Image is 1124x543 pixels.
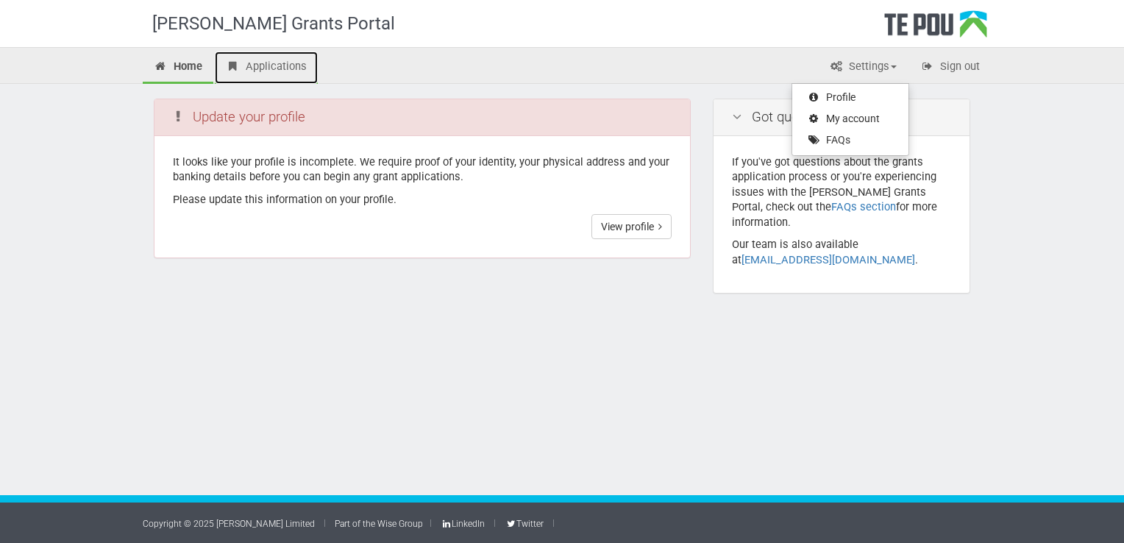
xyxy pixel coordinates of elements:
a: Sign out [909,52,991,84]
div: Update your profile [154,99,690,136]
a: FAQs [792,130,908,152]
a: Applications [215,52,318,84]
div: Te Pou Logo [884,10,987,47]
a: [EMAIL_ADDRESS][DOMAIN_NAME] [741,253,915,266]
a: LinkedIn [441,519,485,529]
a: FAQs section [831,200,896,213]
a: Copyright © 2025 [PERSON_NAME] Limited [143,519,315,529]
div: Got questions? [714,99,970,136]
p: Our team is also available at . [732,237,951,267]
p: It looks like your profile is incomplete. We require proof of your identity, your physical addres... [173,155,672,185]
a: My account [792,109,908,130]
a: Home [143,52,213,84]
a: Twitter [505,519,543,529]
a: Part of the Wise Group [335,519,423,529]
a: Profile [792,88,908,109]
a: View profile [591,214,672,239]
p: If you've got questions about the grants application process or you're experiencing issues with t... [732,155,951,230]
p: Please update this information on your profile. [173,192,672,207]
a: Settings [818,52,908,84]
